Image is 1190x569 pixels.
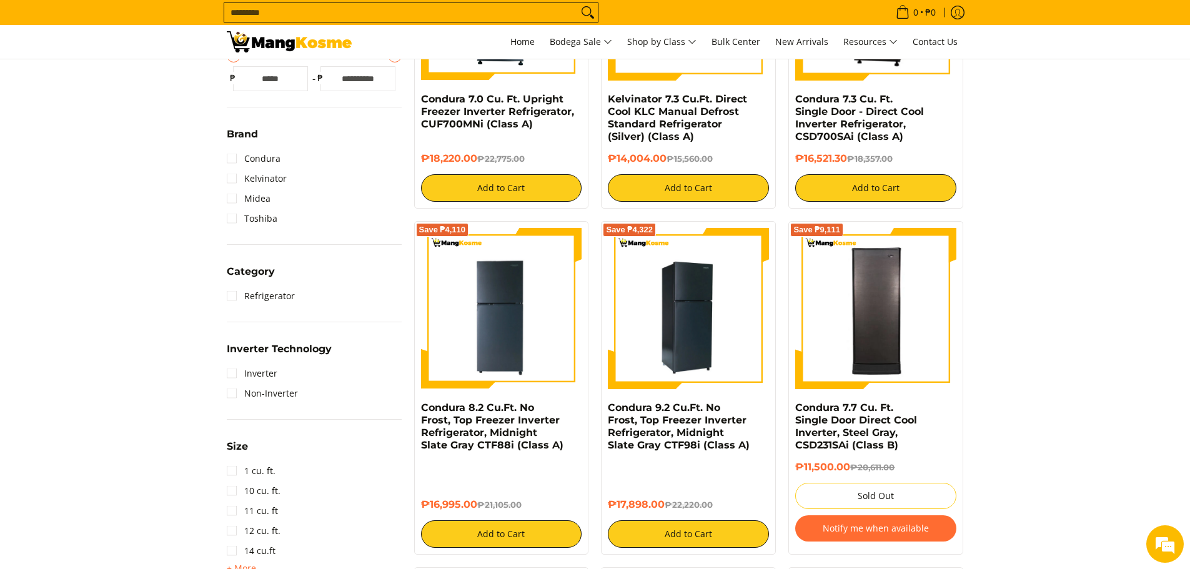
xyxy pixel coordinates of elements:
img: Bodega Sale Refrigerator l Mang Kosme: Home Appliances Warehouse Sale [227,31,352,52]
button: Sold Out [795,483,956,509]
a: Kelvinator [227,169,287,189]
div: Minimize live chat window [205,6,235,36]
a: 10 cu. ft. [227,481,280,501]
del: ₱18,357.00 [847,154,893,164]
span: ₱ [314,72,327,84]
del: ₱21,105.00 [477,500,522,510]
button: Add to Cart [608,174,769,202]
a: Refrigerator [227,286,295,306]
a: Condura 9.2 Cu.Ft. No Frost, Top Freezer Inverter Refrigerator, Midnight Slate Gray CTF98i (Class A) [608,402,750,451]
a: Resources [837,25,904,59]
span: We are offline. Please leave us a message. [26,157,218,284]
span: • [892,6,940,19]
span: ₱ [227,72,239,84]
a: Condura [227,149,280,169]
a: Condura 8.2 Cu.Ft. No Frost, Top Freezer Inverter Refrigerator, Midnight Slate Gray CTF88i (Class A) [421,402,563,451]
img: Condura 9.2 Cu.Ft. No Frost, Top Freezer Inverter Refrigerator, Midnight Slate Gray CTF98i (Class... [608,228,769,389]
summary: Open [227,129,258,149]
span: Bodega Sale [550,34,612,50]
summary: Open [227,442,248,461]
summary: Open [227,267,275,286]
span: Save ₱4,110 [419,226,466,234]
a: Kelvinator 7.3 Cu.Ft. Direct Cool KLC Manual Defrost Standard Refrigerator (Silver) (Class A) [608,93,747,142]
span: New Arrivals [775,36,828,47]
a: 11 cu. ft [227,501,278,521]
a: Contact Us [906,25,964,59]
del: ₱22,775.00 [477,154,525,164]
img: Condura 8.2 Cu.Ft. No Frost, Top Freezer Inverter Refrigerator, Midnight Slate Gray CTF88i (Class A) [421,228,582,389]
textarea: Type your message and click 'Submit' [6,341,238,385]
h6: ₱18,220.00 [421,152,582,165]
span: Contact Us [913,36,958,47]
button: Add to Cart [608,520,769,548]
del: ₱22,220.00 [665,500,713,510]
a: New Arrivals [769,25,835,59]
a: Inverter [227,364,277,383]
a: Midea [227,189,270,209]
button: Notify me when available [795,515,956,542]
span: Save ₱9,111 [793,226,840,234]
button: Add to Cart [795,174,956,202]
a: Bodega Sale [543,25,618,59]
h6: ₱17,898.00 [608,498,769,511]
div: Leave a message [65,70,210,86]
del: ₱20,611.00 [850,462,895,472]
span: ₱0 [923,8,938,17]
span: 0 [911,8,920,17]
del: ₱15,560.00 [667,154,713,164]
span: Save ₱4,322 [606,226,653,234]
img: Condura 7.7 Cu. Ft. Single Door Direct Cool Inverter, Steel Gray, CSD231SAi (Class B) [795,230,956,387]
h6: ₱16,995.00 [421,498,582,511]
span: Category [227,267,275,277]
a: Condura 7.3 Cu. Ft. Single Door - Direct Cool Inverter Refrigerator, CSD700SAi (Class A) [795,93,924,142]
a: Condura 7.0 Cu. Ft. Upright Freezer Inverter Refrigerator, CUF700MNi (Class A) [421,93,574,130]
a: Home [504,25,541,59]
a: Toshiba [227,209,277,229]
span: Home [510,36,535,47]
span: Size [227,442,248,452]
a: 1 cu. ft. [227,461,275,481]
span: Inverter Technology [227,344,332,354]
a: Condura 7.7 Cu. Ft. Single Door Direct Cool Inverter, Steel Gray, CSD231SAi (Class B) [795,402,917,451]
a: 12 cu. ft. [227,521,280,541]
span: Brand [227,129,258,139]
span: Shop by Class [627,34,697,50]
button: Add to Cart [421,520,582,548]
a: 14 cu.ft [227,541,275,561]
h6: ₱14,004.00 [608,152,769,165]
a: Non-Inverter [227,383,298,403]
summary: Open [227,344,332,364]
span: Bulk Center [712,36,760,47]
span: Resources [843,34,898,50]
em: Submit [183,385,227,402]
nav: Main Menu [364,25,964,59]
button: Search [578,3,598,22]
button: Add to Cart [421,174,582,202]
h6: ₱16,521.30 [795,152,956,165]
a: Bulk Center [705,25,766,59]
a: Shop by Class [621,25,703,59]
h6: ₱11,500.00 [795,461,956,473]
